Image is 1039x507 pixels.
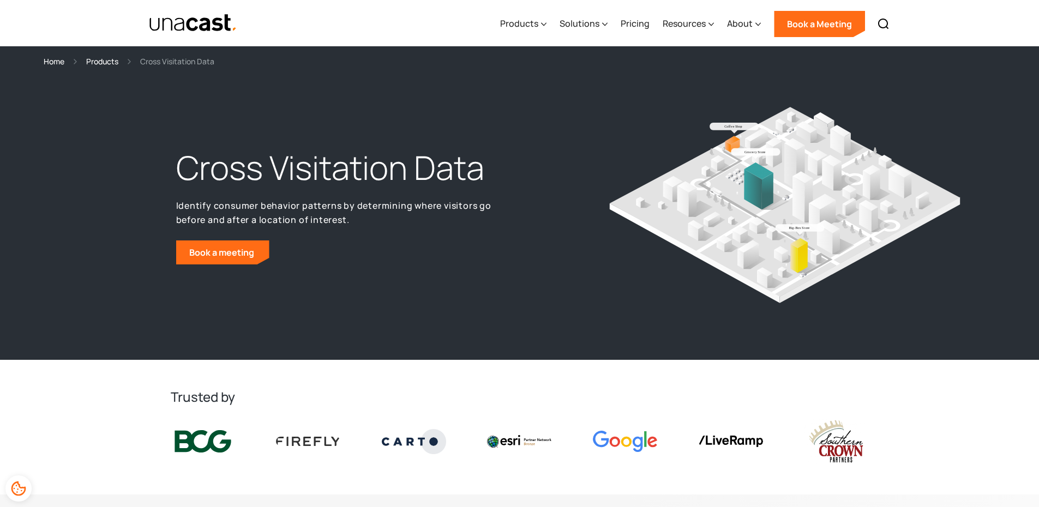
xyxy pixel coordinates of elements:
div: Products [500,2,546,46]
img: Google logo [593,431,657,452]
a: Book a Meeting [774,11,865,37]
img: Unacast text logo [149,14,238,33]
img: Esri logo [487,435,551,447]
a: Pricing [621,2,650,46]
img: liveramp logo [699,436,763,447]
img: Carto logo [382,429,446,454]
h2: Trusted by [171,388,869,406]
a: Products [86,55,118,68]
div: About [727,2,761,46]
div: Resources [663,17,706,30]
img: Firefly Advertising logo [276,437,340,445]
img: BCG logo [171,428,235,455]
p: Identify consumer behavior patterns by determining where visitors go before and after a location ... [176,198,514,227]
img: Search icon [877,17,890,31]
div: Resources [663,2,714,46]
a: Book a meeting [176,240,269,264]
div: Solutions [560,2,608,46]
a: Home [44,55,64,68]
div: Cookie Preferences [5,475,32,502]
h1: Cross Visitation Data [176,146,514,190]
div: Products [500,17,538,30]
a: home [149,14,238,33]
div: Solutions [560,17,599,30]
div: About [727,17,753,30]
div: Cross Visitation Data [140,55,214,68]
img: southern crown logo [804,419,868,464]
